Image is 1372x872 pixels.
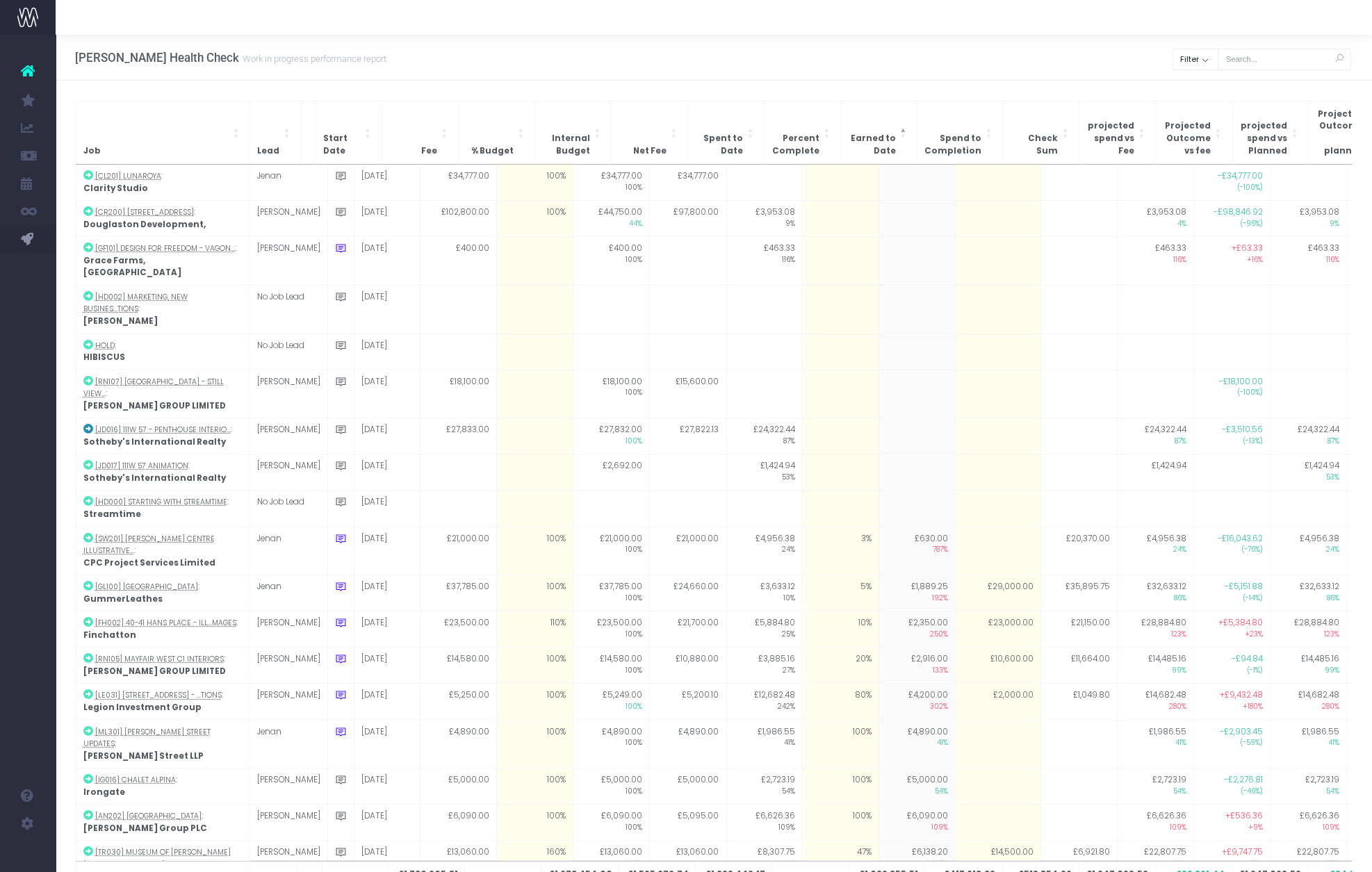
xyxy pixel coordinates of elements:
[580,183,642,193] span: 100%
[420,611,496,648] td: £23,500.00
[83,352,125,363] strong: HIBISCUS
[726,805,802,841] td: £6,626.36
[726,768,802,805] td: £2,723.19
[250,237,327,286] td: [PERSON_NAME]
[354,491,420,527] td: [DATE]
[95,425,231,435] abbr: [JD016] 111W 57 - Penthouse Interiors
[1270,720,1346,768] td: £1,986.55
[573,805,649,841] td: £6,090.00
[95,654,224,664] abbr: [RN105] Mayfair West C1 Interiors
[649,527,726,575] td: £21,000.00
[420,684,496,720] td: £5,250.00
[955,684,1040,720] td: £2,000.00
[354,611,420,648] td: [DATE]
[250,768,327,805] td: [PERSON_NAME]
[733,545,795,555] span: 24%
[1316,108,1364,157] span: Projected Outcome vs planned
[250,575,327,611] td: Jenan
[726,454,802,491] td: £1,424.94
[573,575,649,611] td: £37,785.00
[1270,527,1346,575] td: £4,956.38
[354,527,420,575] td: [DATE]
[95,243,235,254] abbr: [GF101] Design For Freedom - Vagon
[76,334,250,370] td: :
[1173,49,1218,70] button: Filter
[1040,684,1117,720] td: £1,049.80
[1277,545,1339,555] span: 24%
[1117,648,1193,684] td: £14,485.16
[1086,120,1134,157] span: projected spend vs Fee
[354,370,420,418] td: [DATE]
[83,436,226,447] strong: Sotheby's International Realty
[879,684,955,720] td: £4,200.00
[420,165,496,201] td: £34,777.00
[95,582,198,592] abbr: [GL100] Cambridge Science Park
[1218,617,1263,630] span: +£5,384.80
[802,575,879,611] td: 5%
[83,315,158,327] strong: [PERSON_NAME]
[573,768,649,805] td: £5,000.00
[1117,237,1193,286] td: £463.33
[955,648,1040,684] td: £10,600.00
[76,491,250,527] td: :
[250,454,327,491] td: [PERSON_NAME]
[726,684,802,720] td: £12,682.48
[1155,101,1232,164] th: Projected Outcome vs fee: Activate to sort: Activate to sort: Activate to sort: Activate to sort
[1270,237,1346,286] td: £463.33
[1277,666,1339,676] span: 99%
[250,491,327,527] td: No Job Lead
[76,370,250,418] td: :
[1270,418,1346,454] td: £24,322.44
[955,575,1040,611] td: £29,000.00
[1125,545,1186,555] span: 24%
[733,593,795,604] span: 10%
[1201,593,1263,604] span: (-14%)
[420,648,496,684] td: £14,580.00
[1125,666,1186,676] span: 99%
[1040,611,1117,648] td: £21,150.00
[1277,630,1339,640] span: 123%
[83,593,163,604] strong: GummerLeathes
[1270,805,1346,841] td: £6,626.36
[1201,630,1263,640] span: +23%
[75,51,386,65] h3: [PERSON_NAME] Health Check
[573,684,649,720] td: £5,249.00
[76,720,250,768] td: :
[354,237,420,286] td: [DATE]
[1232,242,1263,255] span: +£63.33
[354,454,420,491] td: [DATE]
[382,101,458,164] th: Fee: Activate to sort: Activate to sort: Activate to sort: Activate to sort
[83,255,181,279] strong: Grace Farms, [GEOGRAPHIC_DATA]
[1218,49,1351,70] input: Search...
[95,207,194,217] abbr: [CR200] 175E 82 Street
[250,101,300,164] th: Lead: Activate to sort: Activate to sort: Activate to invert sorting: Activate to sort
[573,165,649,201] td: £34,777.00
[726,648,802,684] td: £3,885.16
[580,630,642,640] span: 100%
[1201,183,1263,193] span: (-100%)
[354,201,420,237] td: [DATE]
[1201,702,1263,712] span: +180%
[733,219,795,229] span: 9%
[496,768,573,805] td: 100%
[323,133,361,157] span: Start Date
[542,133,590,157] span: Internal Budget
[250,201,327,237] td: [PERSON_NAME]
[250,684,327,720] td: [PERSON_NAME]
[573,527,649,575] td: £21,000.00
[1270,201,1346,237] td: £3,953.08
[471,145,514,158] span: % Budget
[1201,255,1263,265] span: +16%
[802,768,879,805] td: 100%
[580,702,642,712] span: 100%
[733,702,795,712] span: 242%
[1277,436,1339,447] span: 87%
[733,472,795,483] span: 53%
[250,285,327,334] td: No Job Lead
[1125,630,1186,640] span: 123%
[840,101,917,164] th: Earned to Date: Activate to sort: Activate to sort: Activate to sort: Activate to invert sorting
[250,648,327,684] td: [PERSON_NAME]
[886,545,948,555] span: 787%
[1277,472,1339,483] span: 53%
[649,611,726,648] td: £21,700.00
